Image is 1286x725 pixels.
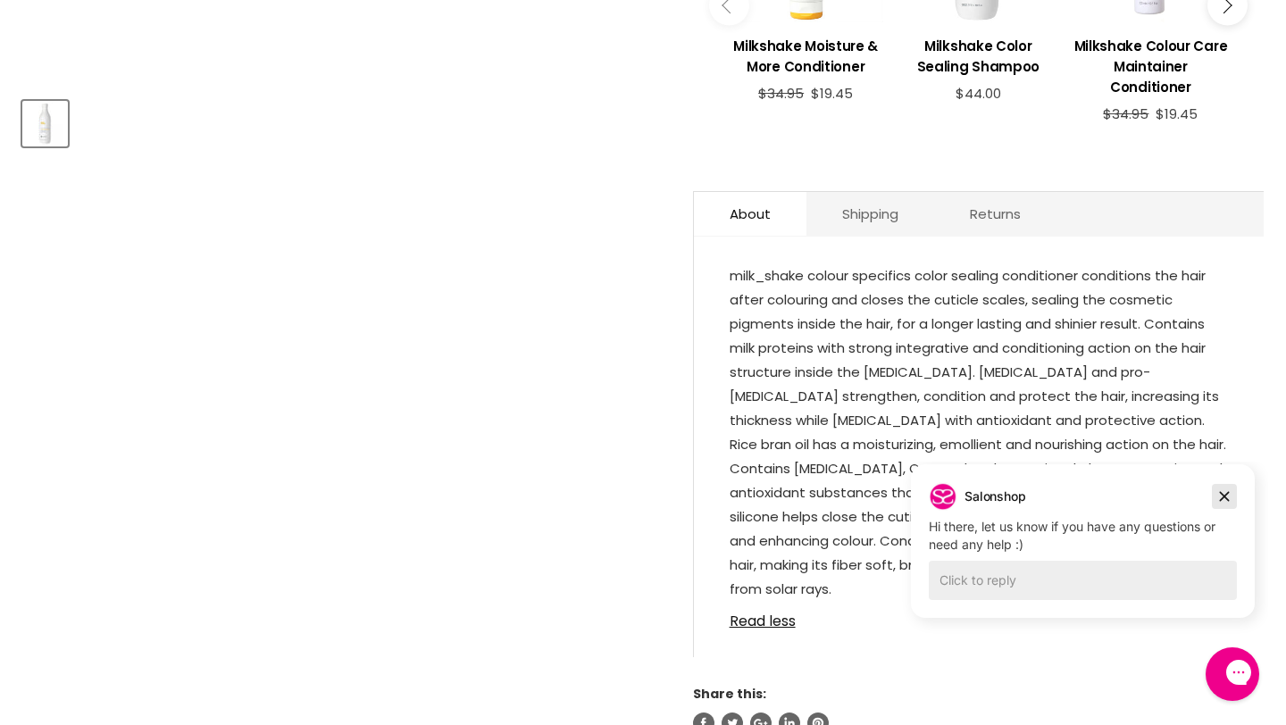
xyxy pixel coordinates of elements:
a: View product:Milkshake Moisture & More Conditioner [729,22,883,86]
a: View product:Milkshake Colour Care Maintainer Conditioner [1073,22,1228,106]
iframe: Gorgias live chat messenger [1197,641,1268,707]
div: Available in 1 Litre [730,263,1228,628]
h3: Milkshake Moisture & More Conditioner [729,36,883,77]
iframe: Gorgias live chat campaigns [898,462,1268,645]
span: $19.45 [1156,104,1198,123]
a: Read less [730,603,1228,629]
span: $44.00 [956,84,1001,103]
span: milk_shake colour specifics color sealing conditioner conditions the hair after colouring and clo... [730,266,1226,598]
div: Product thumbnails [20,96,664,146]
span: $34.95 [1103,104,1148,123]
a: View product:Milkshake Color Sealing Shampoo [901,22,1056,86]
h3: Milkshake Colour Care Maintainer Conditioner [1073,36,1228,97]
button: Milkshake Color Sealing Conditioner [22,101,68,146]
a: About [694,192,806,236]
img: Milkshake Color Sealing Conditioner [24,103,66,145]
h3: Milkshake Color Sealing Shampoo [901,36,1056,77]
span: $34.95 [758,84,804,103]
span: $19.45 [811,84,853,103]
span: Share this: [693,685,766,703]
a: Shipping [806,192,934,236]
a: Returns [934,192,1056,236]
